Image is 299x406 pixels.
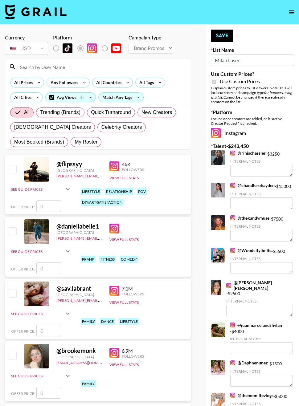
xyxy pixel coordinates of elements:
[137,188,147,195] div: pov
[211,109,294,115] label: Platform
[11,267,35,271] span: Offer Price:
[226,280,293,316] div: - $ 2500
[230,401,293,406] div: Internal Notes:
[211,47,294,53] label: List Name
[122,348,144,354] div: 6.9M
[211,128,221,138] img: Instagram
[40,109,80,116] span: Trending (Brands)
[36,262,61,274] input: 0
[230,323,282,328] a: @juanmarcelandrhylan
[5,35,48,41] div: Currency
[230,323,235,327] img: Instagram
[11,244,72,259] div: See Guide Prices
[211,90,292,99] em: for bookers using this list
[230,183,293,209] div: - $ 15000
[109,286,119,296] img: Instagram
[36,387,61,399] input: 0
[230,360,235,365] img: Instagram
[230,224,293,229] div: Internal Notes:
[99,93,143,102] div: Match Any Tags
[122,286,144,292] div: 7.1M
[285,6,298,18] button: open drawer
[226,283,231,288] img: Instagram
[230,360,268,366] a: @Daphnenunez
[11,329,35,334] span: Offer Price:
[81,199,124,206] div: diy/art/satisfaction
[56,160,102,168] div: @ flipssyy
[109,161,119,171] img: Instagram
[56,235,148,241] a: [PERSON_NAME][EMAIL_ADDRESS][DOMAIN_NAME]
[92,78,123,87] div: All Countries
[230,393,235,398] img: Instagram
[81,318,96,325] div: family
[230,183,275,188] a: @chandlerohayden
[11,182,72,197] div: See Guide Prices
[226,280,293,291] a: @[PERSON_NAME].[PERSON_NAME]
[24,109,30,116] span: All
[230,369,293,374] div: Internal Notes:
[56,359,118,365] a: [EMAIL_ADDRESS][DOMAIN_NAME]
[47,78,80,87] div: Any Followers
[230,215,293,242] div: - $ 7500
[109,224,119,233] img: Instagram
[36,325,61,336] input: 0
[63,43,72,53] img: TikTok
[10,93,33,102] div: All Cities
[91,109,131,116] span: Quick Turnaround
[81,256,96,263] div: prank
[56,222,102,230] div: @ daniellabelle1
[6,43,47,54] div: USD
[14,124,91,131] span: [DEMOGRAPHIC_DATA] Creators
[11,368,72,383] div: See Guide Prices
[10,78,34,87] div: All Prices
[5,4,67,19] img: Grail Talent
[226,299,293,303] div: Internal Notes:
[56,347,102,355] div: @ brookemonk
[56,292,102,297] div: [GEOGRAPHIC_DATA]
[211,86,294,104] div: Display custom prices to list viewers. Note: This will lock currency and campaign type . Cannot b...
[11,311,64,316] div: See Guide Prices
[230,393,273,398] a: @themomlifevlogs
[230,150,266,156] a: @rinischassler
[109,237,139,242] button: View Full Stats
[11,306,72,321] div: See Guide Prices
[11,187,64,192] div: See Guide Prices
[119,318,139,325] div: lifestyle
[129,35,173,41] div: Campaign Type
[230,183,235,188] img: Instagram
[120,256,138,263] div: comedy
[100,318,115,325] div: dance
[230,151,235,156] img: Instagram
[56,230,102,235] div: [GEOGRAPHIC_DATA]
[122,354,144,359] div: Followers
[122,292,144,296] div: Followers
[122,167,144,172] div: Followers
[75,138,97,146] span: My Roster
[230,150,293,177] div: - $ 3250
[101,124,142,131] span: Celebrity Creators
[211,143,294,149] label: Talent - $ 243,450
[230,215,269,221] a: @thekandymuse
[87,43,97,53] img: Instagram
[230,336,293,341] div: Internal Notes:
[56,297,148,303] a: [PERSON_NAME][EMAIL_ADDRESS][DOMAIN_NAME]
[53,35,126,41] div: Platform
[141,109,172,116] span: New Creators
[230,256,293,261] div: Internal Notes:
[230,248,235,253] img: Instagram
[109,300,139,305] button: View Full Stats
[220,78,260,84] span: Use Custom Prices
[81,188,101,195] div: lifestyle
[11,205,35,209] span: Offer Price:
[230,215,235,220] img: Instagram
[11,249,64,254] div: See Guide Prices
[56,285,102,292] div: @ sav.labrant
[230,159,293,164] div: Internal Notes:
[36,200,61,212] input: 0
[230,248,293,274] div: - $ 5500
[109,176,139,180] button: View Full Stats
[211,30,233,42] button: Save
[211,116,294,126] div: Locked once creators are added, or if "Active Creator Request" is checked.
[111,43,121,53] img: YouTube
[230,360,293,386] div: - $ 1500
